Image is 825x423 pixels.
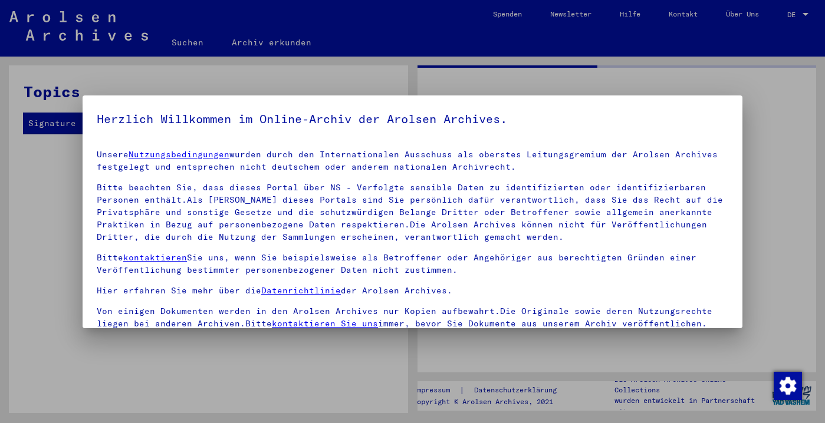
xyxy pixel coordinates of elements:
[123,252,187,263] a: kontaktieren
[97,305,728,330] p: Von einigen Dokumenten werden in den Arolsen Archives nur Kopien aufbewahrt.Die Originale sowie d...
[774,372,802,400] img: Zustimmung ändern
[97,110,728,128] h5: Herzlich Willkommen im Online-Archiv der Arolsen Archives.
[97,252,728,276] p: Bitte Sie uns, wenn Sie beispielsweise als Betroffener oder Angehöriger aus berechtigten Gründen ...
[97,285,728,297] p: Hier erfahren Sie mehr über die der Arolsen Archives.
[261,285,341,296] a: Datenrichtlinie
[129,149,229,160] a: Nutzungsbedingungen
[97,181,728,243] p: Bitte beachten Sie, dass dieses Portal über NS - Verfolgte sensible Daten zu identifizierten oder...
[97,148,728,173] p: Unsere wurden durch den Internationalen Ausschuss als oberstes Leitungsgremium der Arolsen Archiv...
[272,318,378,329] a: kontaktieren Sie uns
